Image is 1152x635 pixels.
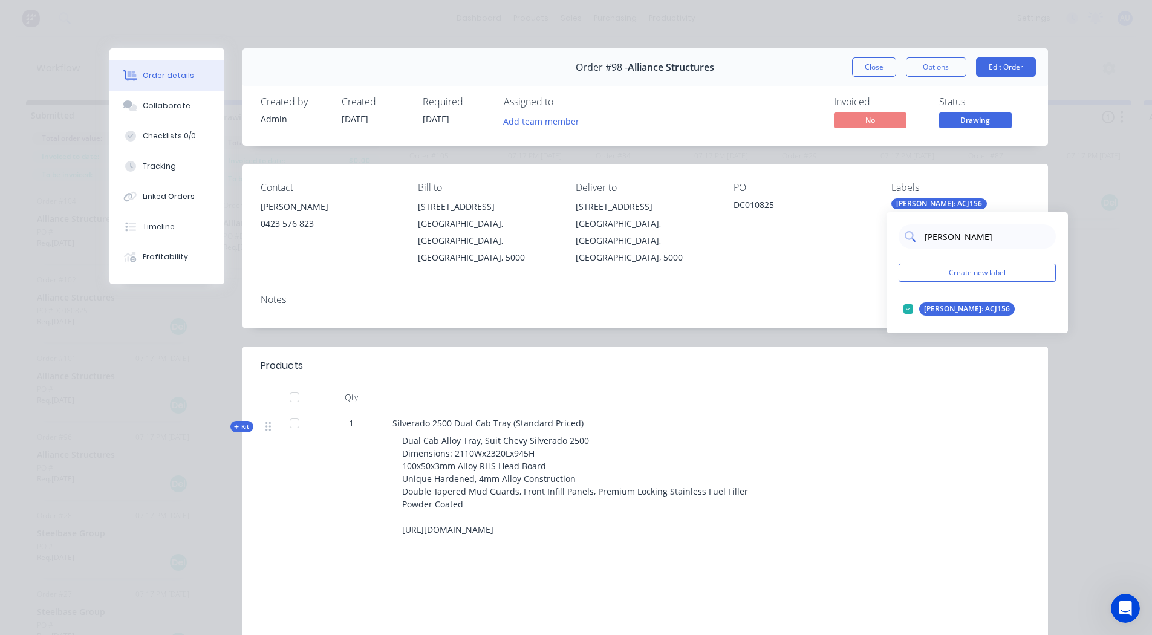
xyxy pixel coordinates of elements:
div: Required [423,96,489,108]
div: Labels [891,182,1030,194]
div: [PERSON_NAME]: ACJ156 [891,198,987,209]
div: Contact [261,182,399,194]
button: Timeline [109,212,224,242]
div: [PERSON_NAME]: ACJ156 [919,302,1015,316]
div: Qty [315,385,388,409]
div: Created [342,96,408,108]
div: [PERSON_NAME] [261,198,399,215]
button: Collaborate [109,91,224,121]
button: Create new label [899,264,1056,282]
button: Add team member [496,112,585,129]
div: Invoiced [834,96,925,108]
div: [STREET_ADDRESS] [576,198,714,215]
div: [STREET_ADDRESS][GEOGRAPHIC_DATA], [GEOGRAPHIC_DATA], [GEOGRAPHIC_DATA], 5000 [418,198,556,266]
div: Linked Orders [143,191,195,202]
span: Silverado 2500 Dual Cab Tray (Standard Priced) [392,417,584,429]
span: [DATE] [423,113,449,125]
div: 0423 576 823 [261,215,399,232]
div: DC010825 [734,198,872,215]
button: Checklists 0/0 [109,121,224,151]
div: [GEOGRAPHIC_DATA], [GEOGRAPHIC_DATA], [GEOGRAPHIC_DATA], 5000 [576,215,714,266]
span: [DATE] [342,113,368,125]
span: Dual Cab Alloy Tray, Suit Chevy Silverado 2500 Dimensions: 2110Wx2320Lx945H 100x50x3mm Alloy RHS ... [402,435,748,535]
div: [STREET_ADDRESS] [418,198,556,215]
div: Assigned to [504,96,625,108]
div: Bill to [418,182,556,194]
div: [GEOGRAPHIC_DATA], [GEOGRAPHIC_DATA], [GEOGRAPHIC_DATA], 5000 [418,215,556,266]
div: Kit [230,421,253,432]
div: Tracking [143,161,176,172]
button: Linked Orders [109,181,224,212]
button: Profitability [109,242,224,272]
div: [STREET_ADDRESS][GEOGRAPHIC_DATA], [GEOGRAPHIC_DATA], [GEOGRAPHIC_DATA], 5000 [576,198,714,266]
span: Drawing [939,112,1012,128]
input: Search labels [923,224,1050,249]
div: Admin [261,112,327,125]
button: [PERSON_NAME]: ACJ156 [899,301,1020,317]
button: Order details [109,60,224,91]
span: Alliance Structures [628,62,714,73]
div: Status [939,96,1030,108]
span: Order #98 - [576,62,628,73]
div: Timeline [143,221,175,232]
div: Created by [261,96,327,108]
span: No [834,112,906,128]
div: Order details [143,70,194,81]
button: Add team member [504,112,586,129]
button: Drawing [939,112,1012,131]
button: Close [852,57,896,77]
div: Profitability [143,252,188,262]
div: Products [261,359,303,373]
div: Collaborate [143,100,190,111]
div: PO [734,182,872,194]
button: Edit Order [976,57,1036,77]
div: [PERSON_NAME]0423 576 823 [261,198,399,237]
div: Deliver to [576,182,714,194]
iframe: Intercom live chat [1111,594,1140,623]
span: Kit [234,422,250,431]
span: 1 [349,417,354,429]
div: Notes [261,294,1030,305]
button: Options [906,57,966,77]
div: Checklists 0/0 [143,131,196,142]
button: Tracking [109,151,224,181]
